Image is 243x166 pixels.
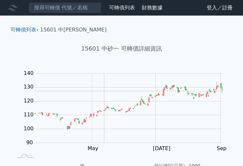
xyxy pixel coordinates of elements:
tspan: 90 [26,139,33,146]
tspan: 110 [24,112,34,118]
tspan: [DATE] [153,145,170,151]
li: 15601 中[PERSON_NAME] [40,26,107,34]
a: 可轉債列表 [10,27,36,33]
a: 可轉債列表 [109,5,135,11]
tspan: 100 [24,125,34,132]
h1: 15601 中砂一 可轉債詳細資訊 [5,44,238,53]
a: 登入／註冊 [201,3,238,13]
tspan: May [88,145,98,151]
tspan: 130 [24,84,34,90]
li: › [10,26,38,34]
input: 搜尋可轉債 代號／名稱 [29,2,101,13]
tspan: Sep [217,145,226,151]
g: Chart [20,70,232,164]
tspan: 120 [24,98,34,104]
tspan: 140 [24,70,34,76]
a: 財務數據 [142,5,163,11]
